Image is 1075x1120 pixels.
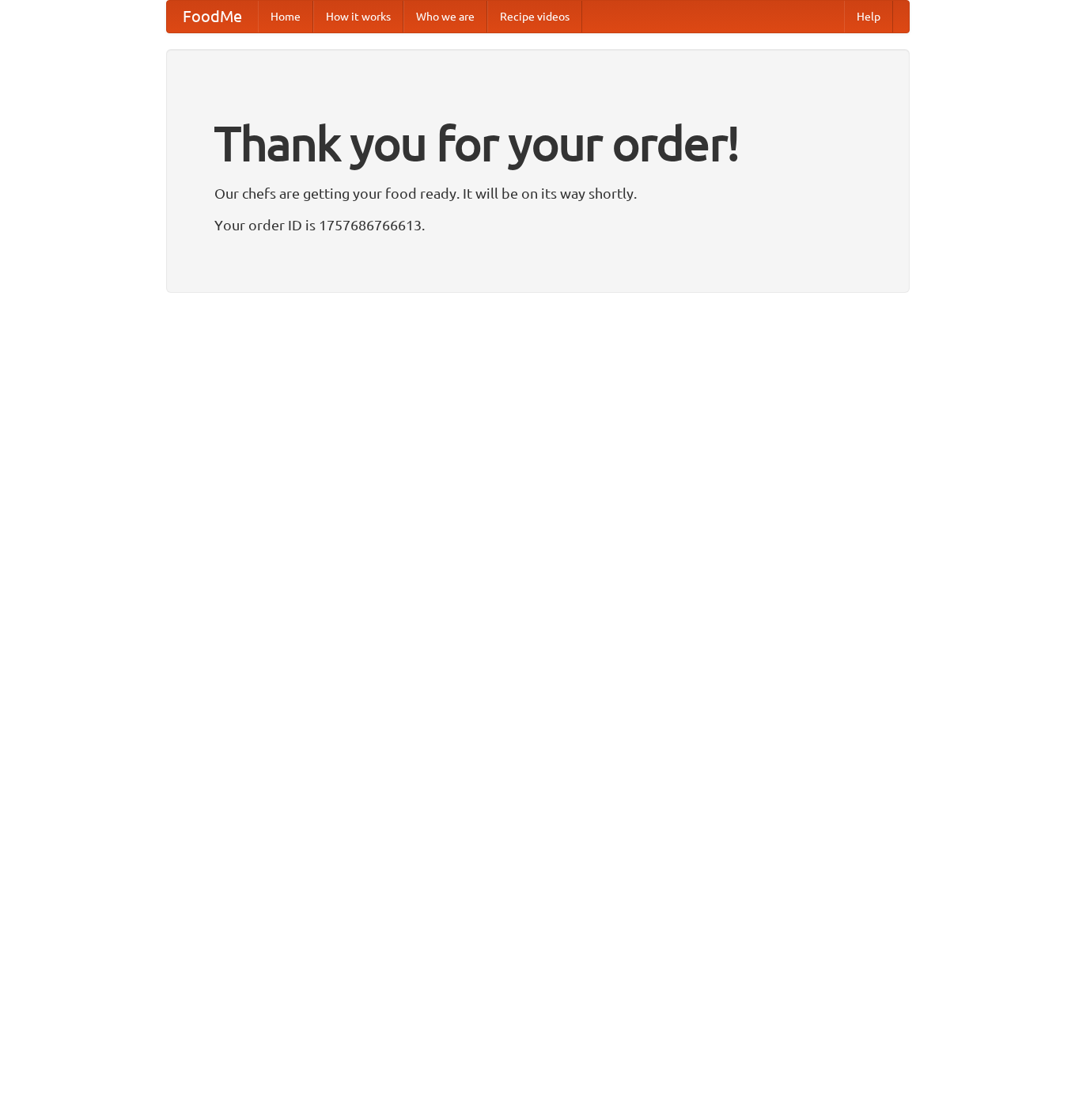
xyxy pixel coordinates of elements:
h1: Thank you for your order! [214,105,861,181]
p: Our chefs are getting your food ready. It will be on its way shortly. [214,181,861,205]
a: Help [844,1,893,32]
a: Recipe videos [487,1,582,32]
a: FoodMe [167,1,258,32]
p: Your order ID is 1757686766613. [214,213,861,237]
a: Home [258,1,313,32]
a: Who we are [403,1,487,32]
a: How it works [313,1,403,32]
